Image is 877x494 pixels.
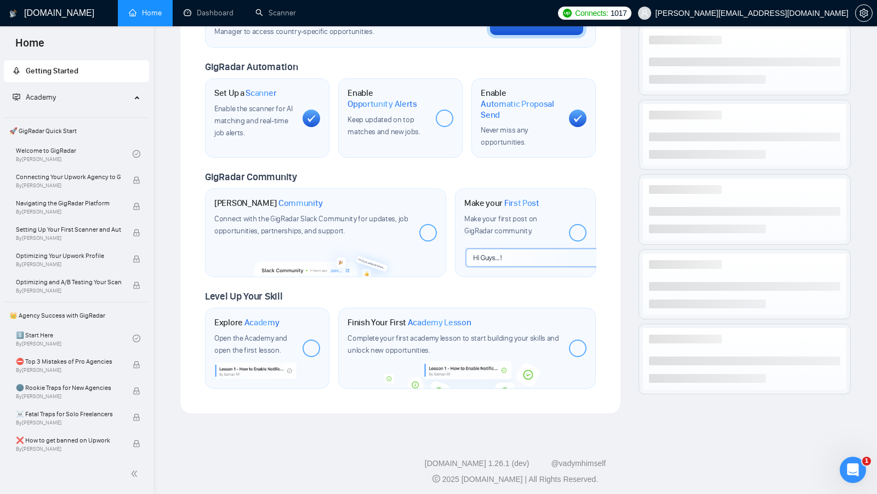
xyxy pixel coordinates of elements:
[214,214,408,235] span: Connect with the GigRadar Slack Community for updates, job opportunities, partnerships, and support.
[214,88,276,99] h1: Set Up a
[133,255,140,263] span: lock
[551,459,606,468] a: @vadymhimself
[246,88,276,99] span: Scanner
[214,104,293,137] span: Enable the scanner for AI matching and real-time job alerts.
[481,99,560,120] span: Automatic Proposal Send
[408,317,471,328] span: Academy Lesson
[348,99,417,110] span: Opportunity Alerts
[16,288,121,294] span: By [PERSON_NAME]
[348,334,559,355] span: Complete your first academy lesson to start building your skills and unlock new opportunities.
[641,9,648,17] span: user
[133,229,140,237] span: lock
[133,361,140,369] span: lock
[16,420,121,426] span: By [PERSON_NAME]
[464,198,539,209] h1: Make your
[26,93,56,102] span: Academy
[214,198,323,209] h1: [PERSON_NAME]
[9,5,17,22] img: logo
[205,290,282,302] span: Level Up Your Skill
[254,242,398,277] img: slackcommunity-bg.png
[244,317,280,328] span: Academy
[205,171,297,183] span: GigRadar Community
[214,334,287,355] span: Open the Academy and open the first lesson.
[16,382,121,393] span: 🌚 Rookie Traps for New Agencies
[16,277,121,288] span: Optimizing and A/B Testing Your Scanner for Better Results
[862,457,871,466] span: 1
[16,182,121,189] span: By [PERSON_NAME]
[16,261,121,268] span: By [PERSON_NAME]
[348,317,471,328] h1: Finish Your First
[16,409,121,420] span: ☠️ Fatal Traps for Solo Freelancers
[7,35,53,58] span: Home
[133,413,140,421] span: lock
[16,435,121,446] span: ❌ How to get banned on Upwork
[5,305,148,326] span: 👑 Agency Success with GigRadar
[184,8,234,18] a: dashboardDashboard
[855,4,873,22] button: setting
[348,115,420,136] span: Keep updated on top matches and new jobs.
[162,474,868,485] div: 2025 [DOMAIN_NAME] | All Rights Reserved.
[840,457,866,483] iframe: Intercom live chat
[5,120,148,142] span: 🚀 GigRadar Quick Start
[425,459,529,468] a: [DOMAIN_NAME] 1.26.1 (dev)
[133,150,140,158] span: check-circle
[432,475,440,482] span: copyright
[133,387,140,395] span: lock
[4,60,149,82] li: Getting Started
[133,335,140,342] span: check-circle
[26,66,78,76] span: Getting Started
[481,125,528,147] span: Never miss any opportunities.
[214,317,280,328] h1: Explore
[133,176,140,184] span: lock
[563,9,572,18] img: upwork-logo.png
[504,198,539,209] span: First Post
[16,446,121,452] span: By [PERSON_NAME]
[130,468,141,479] span: double-left
[278,198,323,209] span: Community
[133,282,140,289] span: lock
[205,61,298,73] span: GigRadar Automation
[481,88,560,120] h1: Enable
[255,8,296,18] a: searchScanner
[16,367,121,374] span: By [PERSON_NAME]
[13,93,20,101] span: fund-projection-screen
[16,250,121,261] span: Optimizing Your Upwork Profile
[348,88,427,109] h1: Enable
[13,67,20,74] span: rocket
[611,7,627,19] span: 1017
[133,203,140,210] span: lock
[129,8,162,18] a: homeHome
[16,393,121,400] span: By [PERSON_NAME]
[378,361,558,388] img: academy-bg.png
[16,171,121,182] span: Connecting Your Upwork Agency to GigRadar
[16,356,121,367] span: ⛔ Top 3 Mistakes of Pro Agencies
[16,224,121,235] span: Setting Up Your First Scanner and Auto-Bidder
[855,9,873,18] a: setting
[214,16,432,37] span: Set up your [GEOGRAPHIC_DATA] or [GEOGRAPHIC_DATA] Business Manager to access country-specific op...
[16,198,121,209] span: Navigating the GigRadar Platform
[575,7,608,19] span: Connects:
[16,209,121,215] span: By [PERSON_NAME]
[16,142,133,166] a: Welcome to GigRadarBy[PERSON_NAME]
[16,326,133,351] a: 1️⃣ Start HereBy[PERSON_NAME]
[464,214,537,235] span: Make your first post on GigRadar community.
[133,440,140,447] span: lock
[13,93,56,102] span: Academy
[16,235,121,242] span: By [PERSON_NAME]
